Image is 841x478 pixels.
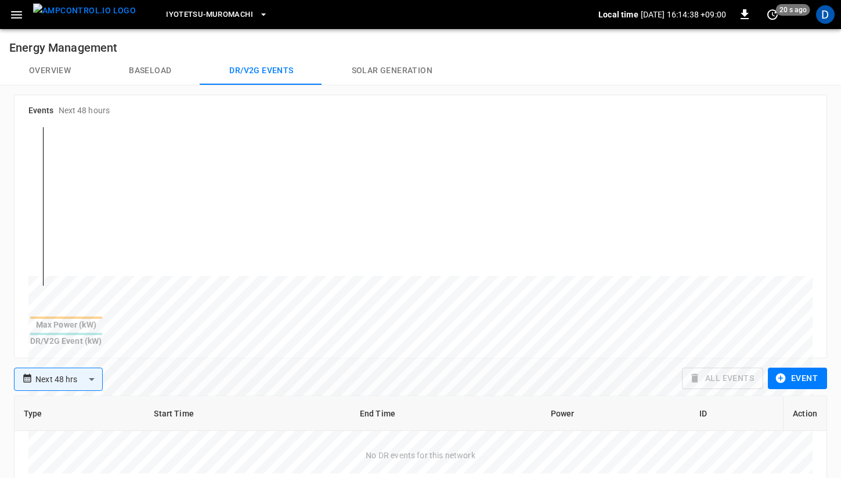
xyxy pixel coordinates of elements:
p: Local time [598,9,638,20]
img: ampcontrol.io logo [33,3,136,18]
div: No DR events for this network [15,431,826,461]
span: Iyotetsu-Muromachi [166,8,253,21]
button: Dr/V2G events [200,57,322,85]
th: Power [542,396,691,431]
button: Iyotetsu-Muromachi [161,3,273,26]
th: Action [783,396,826,431]
button: set refresh interval [763,5,782,24]
h6: Events [28,105,54,117]
th: ID [690,396,783,431]
table: connector table [15,396,826,431]
p: [DATE] 16:14:38 +09:00 [641,9,726,20]
h6: Next 48 hours [59,105,110,117]
div: Next 48 hrs [35,368,103,390]
div: profile-icon [816,5,835,24]
th: Type [15,396,145,431]
span: 20 s ago [776,4,810,16]
th: End Time [351,396,542,431]
button: Event [768,368,827,389]
button: Baseload [100,57,200,85]
th: Start Time [145,396,351,431]
button: Solar generation [323,57,461,85]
